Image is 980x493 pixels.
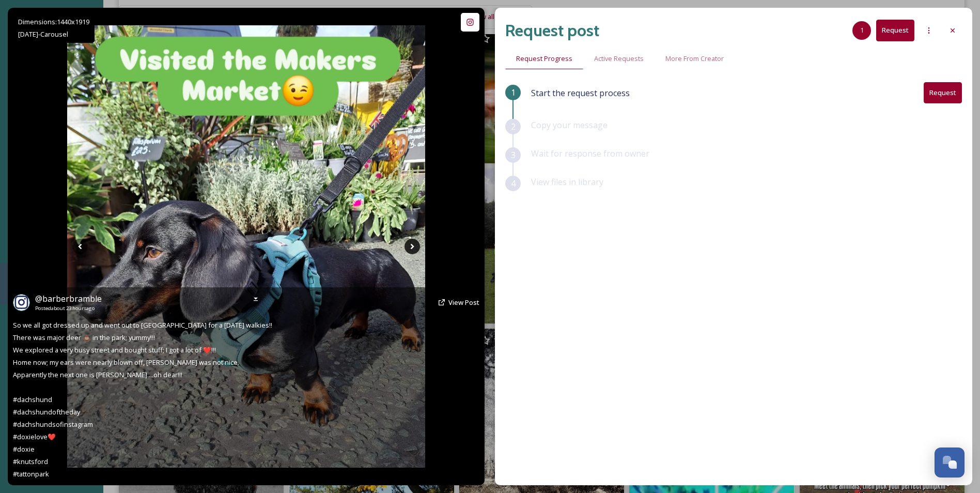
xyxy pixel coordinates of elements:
[18,29,68,39] span: [DATE] - Carousel
[531,148,649,159] span: Wait for response from owner
[505,18,599,43] h2: Request post
[876,20,914,41] button: Request
[531,119,608,131] span: Copy your message
[35,305,102,312] span: Posted about 23 hours ago
[511,86,516,99] span: 1
[18,17,89,26] span: Dimensions: 1440 x 1919
[594,54,644,64] span: Active Requests
[511,149,516,161] span: 3
[35,292,102,305] a: @barberbramble
[511,120,516,133] span: 2
[13,320,272,479] span: So we all got dressed up and went out to [GEOGRAPHIC_DATA] for a [DATE] walkies!! There was major...
[935,448,965,477] button: Open Chat
[665,54,724,64] span: More From Creator
[860,25,864,35] span: 1
[531,176,603,188] span: View files in library
[516,54,572,64] span: Request Progress
[448,298,479,307] a: View Post
[67,25,425,468] img: So we all got dressed up and went out to Knutsford for a Sunday walkies!! There was major deer 💩 ...
[511,177,516,190] span: 4
[924,82,962,103] button: Request
[35,293,102,304] span: @ barberbramble
[531,87,630,99] span: Start the request process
